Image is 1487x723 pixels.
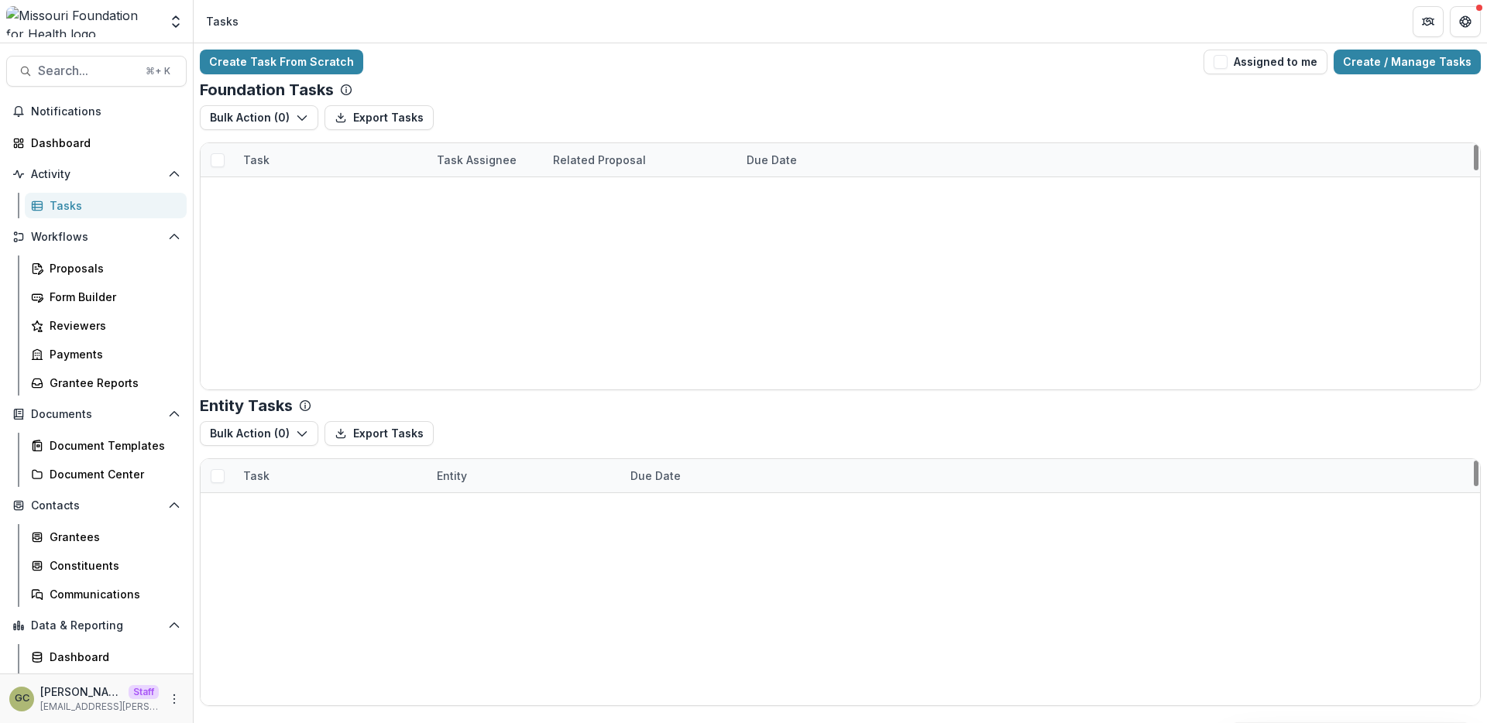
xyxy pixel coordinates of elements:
[621,459,737,492] div: Due Date
[50,317,174,334] div: Reviewers
[31,619,162,632] span: Data & Reporting
[621,468,690,484] div: Due Date
[200,421,318,446] button: Bulk Action (0)
[200,396,293,415] p: Entity Tasks
[6,402,187,427] button: Open Documents
[50,557,174,574] div: Constituents
[143,63,173,80] div: ⌘ + K
[25,341,187,367] a: Payments
[1204,50,1327,74] button: Assigned to me
[737,143,853,176] div: Due Date
[25,370,187,396] a: Grantee Reports
[200,50,363,74] a: Create Task From Scratch
[428,143,544,176] div: Task Assignee
[50,260,174,276] div: Proposals
[325,105,434,130] button: Export Tasks
[15,694,29,704] div: Grace Chang
[325,421,434,446] button: Export Tasks
[25,461,187,487] a: Document Center
[38,63,136,78] span: Search...
[1450,6,1481,37] button: Get Help
[50,649,174,665] div: Dashboard
[129,685,159,699] p: Staff
[6,56,187,87] button: Search...
[25,255,187,281] a: Proposals
[31,105,180,118] span: Notifications
[200,10,245,33] nav: breadcrumb
[50,437,174,454] div: Document Templates
[50,466,174,482] div: Document Center
[25,553,187,578] a: Constituents
[31,168,162,181] span: Activity
[50,197,174,214] div: Tasks
[234,459,428,492] div: Task
[6,6,159,37] img: Missouri Foundation for Health logo
[50,586,174,602] div: Communications
[6,130,187,156] a: Dashboard
[50,375,174,391] div: Grantee Reports
[200,105,318,130] button: Bulk Action (0)
[234,143,428,176] div: Task
[25,313,187,338] a: Reviewers
[31,231,162,244] span: Workflows
[428,152,526,168] div: Task Assignee
[25,673,187,698] a: Advanced Analytics
[50,346,174,362] div: Payments
[165,6,187,37] button: Open entity switcher
[428,459,621,492] div: Entity
[6,493,187,518] button: Open Contacts
[234,468,279,484] div: Task
[544,143,737,176] div: Related Proposal
[6,99,187,124] button: Notifications
[428,468,476,484] div: Entity
[25,433,187,458] a: Document Templates
[1413,6,1444,37] button: Partners
[6,224,187,249] button: Open Workflows
[25,581,187,607] a: Communications
[50,289,174,305] div: Form Builder
[206,13,239,29] div: Tasks
[25,284,187,310] a: Form Builder
[1334,50,1481,74] a: Create / Manage Tasks
[544,152,655,168] div: Related Proposal
[25,644,187,670] a: Dashboard
[25,524,187,550] a: Grantees
[6,613,187,638] button: Open Data & Reporting
[31,135,174,151] div: Dashboard
[165,690,184,708] button: More
[40,684,122,700] p: [PERSON_NAME]
[50,529,174,545] div: Grantees
[31,408,162,421] span: Documents
[737,152,806,168] div: Due Date
[40,700,159,714] p: [EMAIL_ADDRESS][PERSON_NAME][DOMAIN_NAME]
[200,81,334,99] p: Foundation Tasks
[25,193,187,218] a: Tasks
[6,162,187,187] button: Open Activity
[234,152,279,168] div: Task
[31,499,162,512] span: Contacts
